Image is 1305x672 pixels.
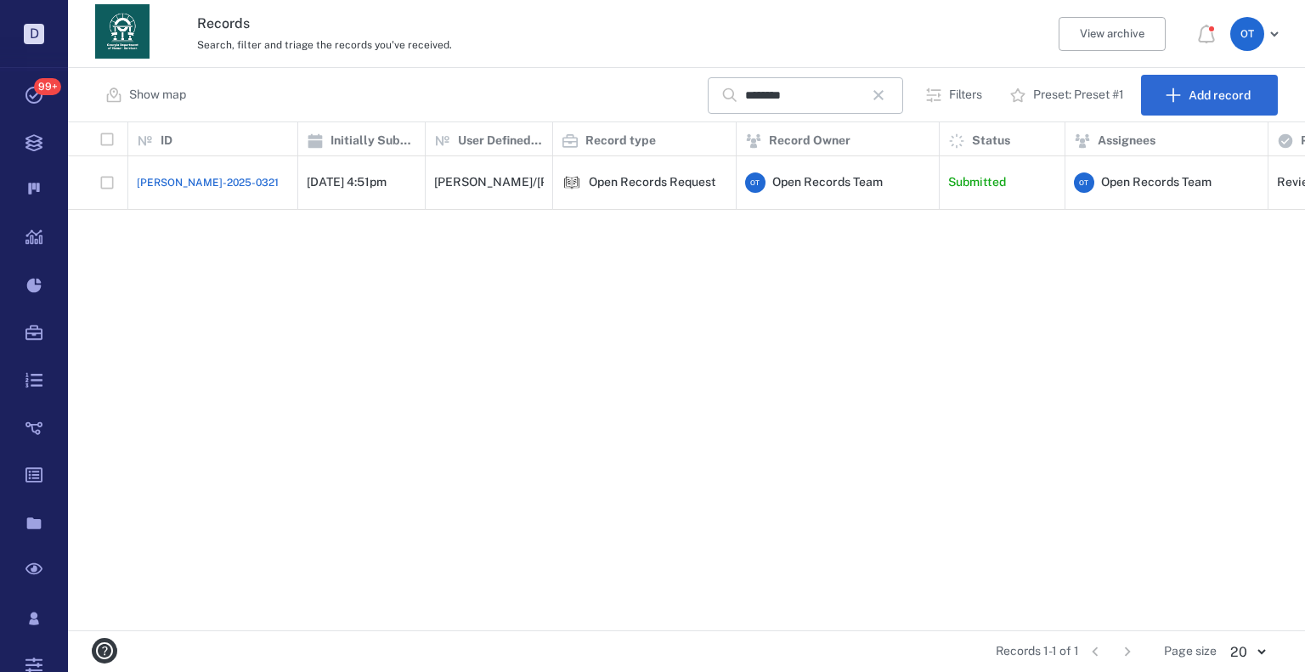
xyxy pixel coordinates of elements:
p: Record Owner [769,133,850,150]
a: Go home [95,4,150,65]
span: Open Records Team [1101,174,1212,191]
p: Submitted [948,174,1006,191]
div: Open Records Request [589,176,716,189]
div: O T [1230,17,1264,51]
span: Records 1-1 of 1 [996,643,1079,660]
h3: Records [197,14,862,34]
div: 20 [1217,642,1278,662]
button: OT [1230,17,1285,51]
p: Show map [129,87,186,104]
p: Status [972,133,1010,150]
p: D [24,24,44,44]
span: Page size [1164,643,1217,660]
button: Add record [1141,75,1278,116]
p: User Defined ID [458,133,544,150]
img: icon Open Records Request [562,172,582,193]
p: Initially Submitted Date [330,133,416,150]
img: Georgia Department of Human Services logo [95,4,150,59]
span: Search, filter and triage the records you've received. [197,39,452,51]
span: Open Records Team [772,174,883,191]
div: O T [745,172,765,193]
button: Show map [95,75,200,116]
p: Record type [585,133,656,150]
div: O T [1074,172,1094,193]
button: help [85,631,124,670]
p: Preset: Preset #1 [1033,87,1124,104]
div: Open Records Request [562,172,582,193]
p: ID [161,133,172,150]
span: 99+ [34,78,61,95]
p: Assignees [1098,133,1155,150]
button: Preset: Preset #1 [999,75,1138,116]
div: [PERSON_NAME]/[PERSON_NAME] [434,176,636,189]
p: Filters [949,87,982,104]
a: [PERSON_NAME]-2025-0321 [137,175,279,190]
nav: pagination navigation [1079,638,1144,665]
p: [DATE] 4:51pm [307,174,387,191]
button: Filters [915,75,996,116]
button: View archive [1059,17,1166,51]
span: Help [38,12,73,27]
